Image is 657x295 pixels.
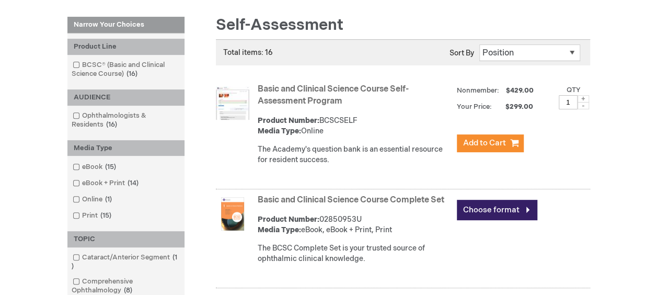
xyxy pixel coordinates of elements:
[559,95,578,109] input: Qty
[216,16,343,35] span: Self-Assessment
[457,134,524,152] button: Add to Cart
[70,178,143,188] a: eBook + Print14
[216,86,249,120] img: Basic and Clinical Science Course Self-Assessment Program
[67,17,185,33] strong: Narrow Your Choices
[258,84,409,106] a: Basic and Clinical Science Course Self-Assessment Program
[457,103,492,111] strong: Your Price:
[67,39,185,55] div: Product Line
[70,195,116,205] a: Online1
[258,225,301,234] strong: Media Type:
[258,195,444,205] a: Basic and Clinical Science Course Complete Set
[98,211,114,220] span: 15
[223,48,273,57] span: Total items: 16
[70,60,182,79] a: BCSC® (Basic and Clinical Science Course)16
[567,86,581,94] label: Qty
[70,162,120,172] a: eBook15
[121,286,135,294] span: 8
[258,144,452,165] div: The Academy's question bank is an essential resource for resident success.
[258,116,452,137] div: BCSCSELF Online
[125,179,141,187] span: 14
[216,197,249,231] img: Basic and Clinical Science Course Complete Set
[67,89,185,106] div: AUDIENCE
[493,103,535,111] span: $299.00
[70,253,182,271] a: Cataract/Anterior Segment1
[70,111,182,130] a: Ophthalmologists & Residents16
[463,138,506,148] span: Add to Cart
[504,86,535,95] span: $429.00
[449,49,474,58] label: Sort By
[457,84,499,97] strong: Nonmember:
[72,253,177,270] span: 1
[258,214,452,235] div: 02850953U eBook, eBook + Print, Print
[124,70,140,78] span: 16
[258,243,452,264] div: The BCSC Complete Set is your trusted source of ophthalmic clinical knowledge.
[70,211,116,221] a: Print15
[258,116,319,125] strong: Product Number:
[457,200,537,220] a: Choose format
[258,215,319,224] strong: Product Number:
[102,163,119,171] span: 15
[67,140,185,156] div: Media Type
[102,195,114,203] span: 1
[103,120,120,129] span: 16
[258,127,301,135] strong: Media Type:
[67,231,185,247] div: TOPIC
